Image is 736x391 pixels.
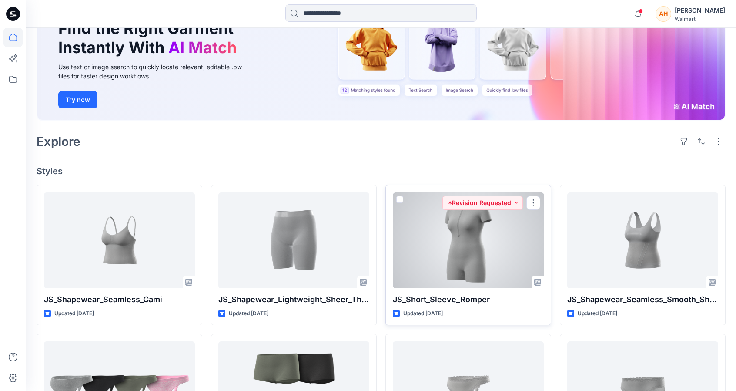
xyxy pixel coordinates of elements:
p: Updated [DATE] [54,309,94,318]
div: Use text or image search to quickly locate relevant, editable .bw files for faster design workflows. [58,62,254,81]
a: JS_Shapewear_Seamless_Smooth_Shine_Tank [567,192,718,288]
h1: Find the Right Garment Instantly With [58,19,241,57]
span: AI Match [168,38,237,57]
h4: Styles [37,166,726,176]
p: JS_Shapewear_Seamless_Smooth_Shine_Tank [567,293,718,306]
p: Updated [DATE] [578,309,617,318]
p: JS_Short_Sleeve_Romper [393,293,544,306]
div: Walmart [675,16,725,22]
p: Updated [DATE] [229,309,268,318]
h2: Explore [37,135,80,148]
p: JS_Shapewear_Seamless_Cami [44,293,195,306]
a: JS_Shapewear_Lightweight_Sheer_Thigh_Shaper [218,192,369,288]
div: AH [656,6,671,22]
a: JS_Shapewear_Seamless_Cami [44,192,195,288]
div: [PERSON_NAME] [675,5,725,16]
p: Updated [DATE] [403,309,443,318]
a: JS_Short_Sleeve_Romper [393,192,544,288]
button: Try now [58,91,97,108]
p: JS_Shapewear_Lightweight_Sheer_Thigh_Shaper [218,293,369,306]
